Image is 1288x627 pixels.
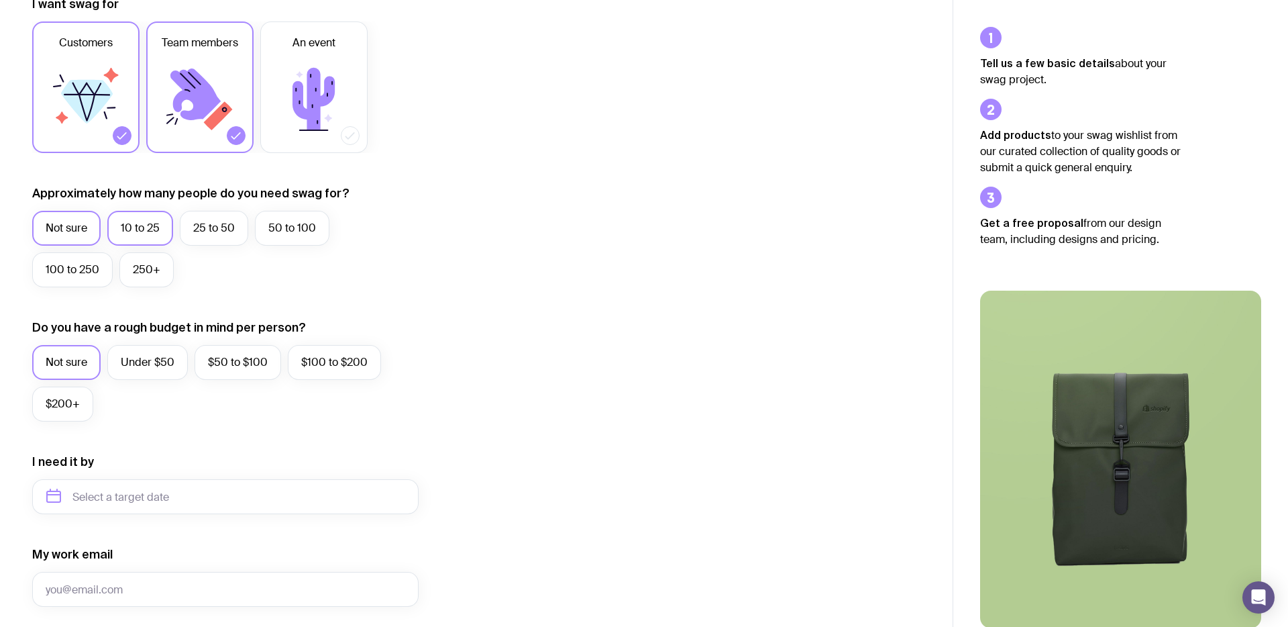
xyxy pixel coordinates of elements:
[32,546,113,563] label: My work email
[292,35,335,51] span: An event
[980,217,1083,229] strong: Get a free proposal
[32,479,419,514] input: Select a target date
[195,345,281,380] label: $50 to $100
[119,252,174,287] label: 250+
[32,387,93,422] label: $200+
[59,35,113,51] span: Customers
[32,211,101,246] label: Not sure
[107,345,188,380] label: Under $50
[107,211,173,246] label: 10 to 25
[980,129,1051,141] strong: Add products
[32,454,94,470] label: I need it by
[255,211,329,246] label: 50 to 100
[32,572,419,607] input: you@email.com
[1242,581,1275,614] div: Open Intercom Messenger
[32,185,350,201] label: Approximately how many people do you need swag for?
[980,55,1181,88] p: about your swag project.
[980,127,1181,176] p: to your swag wishlist from our curated collection of quality goods or submit a quick general enqu...
[32,345,101,380] label: Not sure
[980,215,1181,248] p: from our design team, including designs and pricing.
[288,345,381,380] label: $100 to $200
[32,252,113,287] label: 100 to 250
[162,35,238,51] span: Team members
[32,320,306,336] label: Do you have a rough budget in mind per person?
[980,57,1115,69] strong: Tell us a few basic details
[180,211,248,246] label: 25 to 50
